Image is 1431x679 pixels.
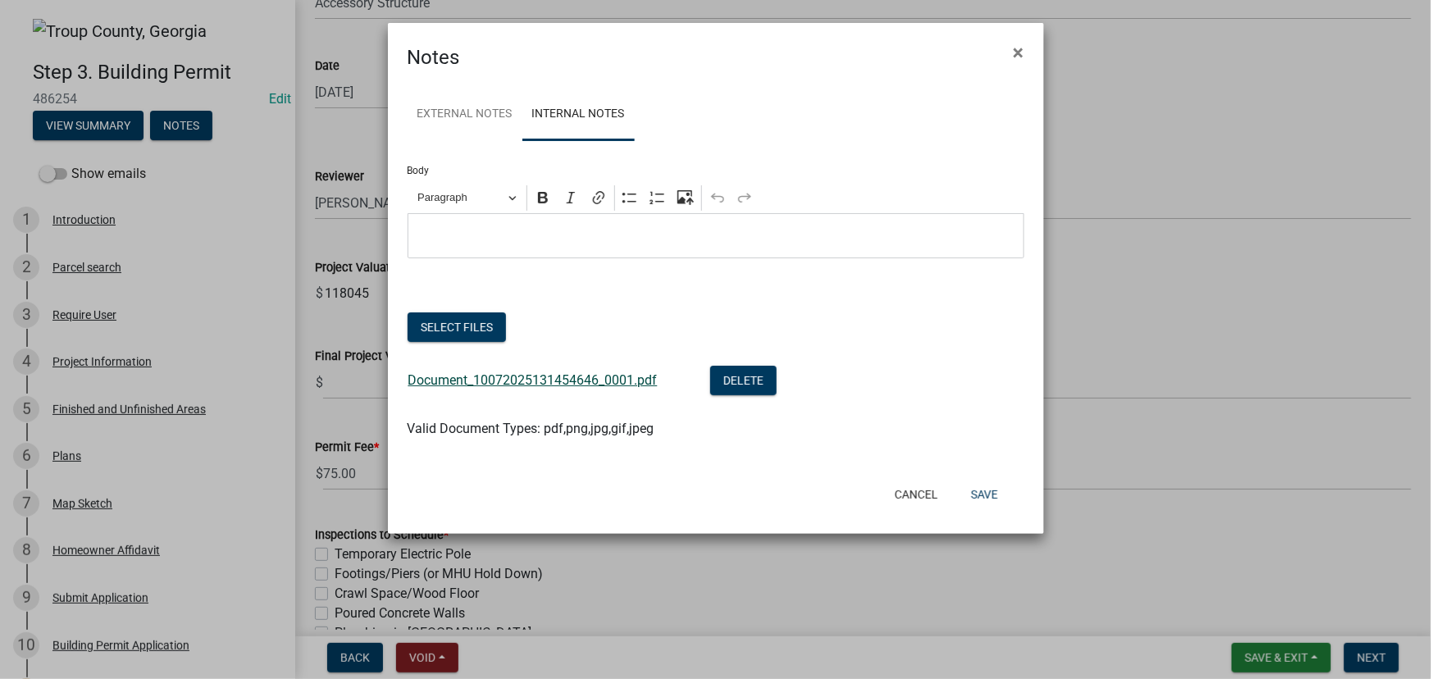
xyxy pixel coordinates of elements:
a: Internal Notes [522,89,635,141]
a: External Notes [408,89,522,141]
button: Paragraph, Heading [410,185,523,211]
span: × [1014,41,1024,64]
span: Paragraph [417,188,503,207]
button: Close [1000,30,1037,75]
wm-modal-confirm: Delete Document [710,374,777,390]
button: Delete [710,366,777,395]
label: Body [408,166,430,175]
h4: Notes [408,43,460,72]
span: Valid Document Types: pdf,png,jpg,gif,jpeg [408,421,654,436]
a: Document_10072025131454646_0001.pdf [408,372,658,388]
button: Cancel [882,480,951,509]
div: Editor editing area: main. Press Alt+0 for help. [408,213,1024,258]
button: Select files [408,312,506,342]
div: Editor toolbar [408,182,1024,213]
button: Save [958,480,1011,509]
